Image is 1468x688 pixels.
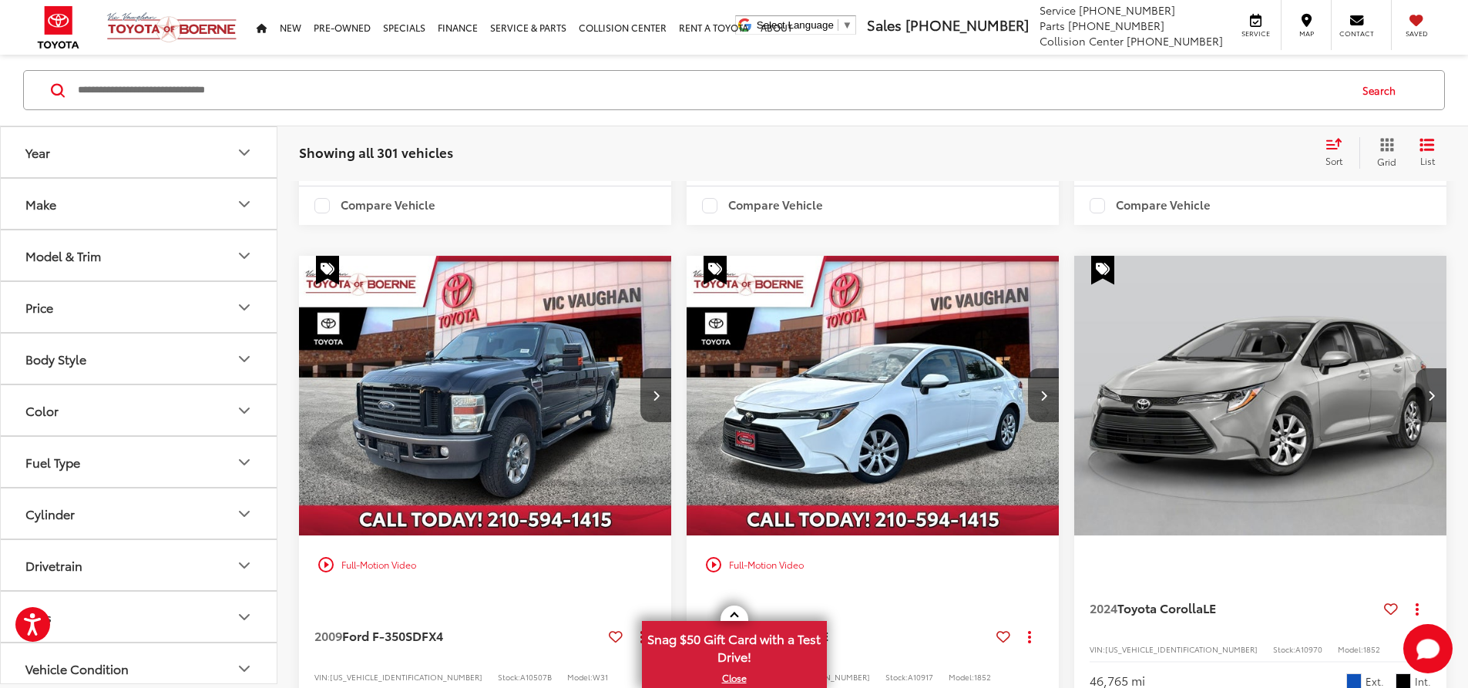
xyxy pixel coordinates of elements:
[1016,623,1043,649] button: Actions
[1338,643,1363,655] span: Model:
[25,248,101,263] div: Model & Trim
[235,659,254,678] div: Vehicle Condition
[1028,630,1031,643] span: dropdown dots
[702,198,823,213] label: Compare Vehicle
[298,256,673,535] div: 2009 Ford F-350SD FX4 0
[1,127,278,177] button: YearYear
[342,626,422,644] span: Ford F-350SD
[974,671,991,683] span: 1852
[1399,29,1433,39] span: Saved
[1073,256,1448,535] a: 2024 Toyota Corolla LE2024 Toyota Corolla LE2024 Toyota Corolla LE2024 Toyota Corolla LE
[1040,2,1076,18] span: Service
[1,179,278,229] button: MakeMake
[643,623,825,670] span: Snag $50 Gift Card with a Test Drive!
[1408,137,1446,168] button: List View
[1127,33,1223,49] span: [PHONE_NUMBER]
[1105,643,1258,655] span: [US_VEHICLE_IDENTIFICATION_NUMBER]
[422,626,443,644] span: FX4
[885,671,908,683] span: Stock:
[1,592,278,642] button: TagsTags
[1416,368,1446,422] button: Next image
[842,19,852,31] span: ▼
[1090,198,1211,213] label: Compare Vehicle
[25,506,75,521] div: Cylinder
[298,256,673,537] img: 2009 Ford F-350SD FX4
[299,143,453,161] span: Showing all 301 vehicles
[1348,71,1418,109] button: Search
[1090,599,1378,616] a: 2024Toyota CorollaLE
[1363,643,1380,655] span: 1852
[1040,18,1065,33] span: Parts
[314,671,330,683] span: VIN:
[1289,29,1323,39] span: Map
[25,403,59,418] div: Color
[949,671,974,683] span: Model:
[1377,155,1396,168] span: Grid
[1273,643,1295,655] span: Stock:
[1,230,278,280] button: Model & TrimModel & Trim
[1339,29,1374,39] span: Contact
[25,351,86,366] div: Body Style
[1238,29,1273,39] span: Service
[686,256,1060,535] a: 2023 Toyota Corolla LE2023 Toyota Corolla LE2023 Toyota Corolla LE2023 Toyota Corolla LE
[686,256,1060,537] img: 2023 Toyota Corolla LE
[702,627,990,644] a: 2023Toyota CorollaLE
[235,453,254,472] div: Fuel Type
[757,19,834,31] span: Select Language
[704,256,727,285] span: Special
[1,437,278,487] button: Fuel TypeFuel Type
[1325,154,1342,167] span: Sort
[1073,256,1448,537] img: 2024 Toyota Corolla LE
[1091,256,1114,285] span: Special
[1416,602,1419,615] span: dropdown dots
[235,143,254,162] div: Year
[235,401,254,420] div: Color
[314,198,435,213] label: Compare Vehicle
[867,15,902,35] span: Sales
[520,671,552,683] span: A10507B
[1090,643,1105,655] span: VIN:
[25,300,53,314] div: Price
[640,630,643,643] span: dropdown dots
[25,455,80,469] div: Fuel Type
[1117,599,1203,616] span: Toyota Corolla
[1,488,278,539] button: CylinderCylinder
[1419,154,1435,167] span: List
[908,671,933,683] span: A10917
[316,256,339,285] span: Special
[330,671,482,683] span: [US_VEHICLE_IDENTIFICATION_NUMBER]
[235,556,254,575] div: Drivetrain
[106,12,237,43] img: Vic Vaughan Toyota of Boerne
[235,505,254,523] div: Cylinder
[25,558,82,572] div: Drivetrain
[25,196,56,211] div: Make
[1403,624,1453,673] button: Toggle Chat Window
[1404,595,1431,622] button: Actions
[1040,33,1124,49] span: Collision Center
[1079,2,1175,18] span: [PHONE_NUMBER]
[298,256,673,535] a: 2009 Ford F-350SD FX42009 Ford F-350SD FX42009 Ford F-350SD FX42009 Ford F-350SD FX4
[235,350,254,368] div: Body Style
[314,626,342,644] span: 2009
[235,298,254,317] div: Price
[498,671,520,683] span: Stock:
[1028,368,1059,422] button: Next image
[1359,137,1408,168] button: Grid View
[1068,18,1164,33] span: [PHONE_NUMBER]
[235,608,254,626] div: Tags
[25,145,50,159] div: Year
[593,671,608,683] span: W31
[1090,599,1117,616] span: 2024
[1,540,278,590] button: DrivetrainDrivetrain
[314,627,603,644] a: 2009Ford F-350SDFX4
[1403,624,1453,673] svg: Start Chat
[640,368,671,422] button: Next image
[1,334,278,384] button: Body StyleBody Style
[25,661,129,676] div: Vehicle Condition
[1,282,278,332] button: PricePrice
[567,671,593,683] span: Model:
[1318,137,1359,168] button: Select sort value
[76,72,1348,109] input: Search by Make, Model, or Keyword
